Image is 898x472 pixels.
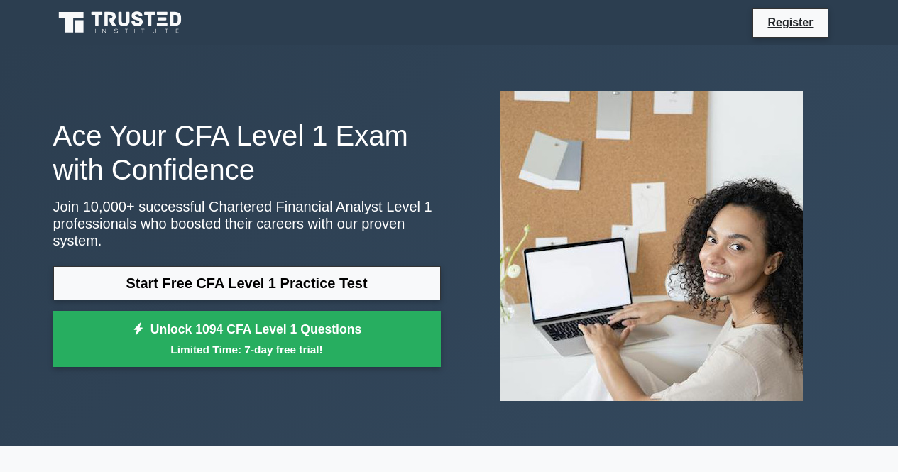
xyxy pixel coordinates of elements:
a: Start Free CFA Level 1 Practice Test [53,266,441,300]
a: Unlock 1094 CFA Level 1 QuestionsLimited Time: 7-day free trial! [53,311,441,368]
p: Join 10,000+ successful Chartered Financial Analyst Level 1 professionals who boosted their caree... [53,198,441,249]
small: Limited Time: 7-day free trial! [71,341,423,358]
h1: Ace Your CFA Level 1 Exam with Confidence [53,119,441,187]
a: Register [759,13,821,31]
